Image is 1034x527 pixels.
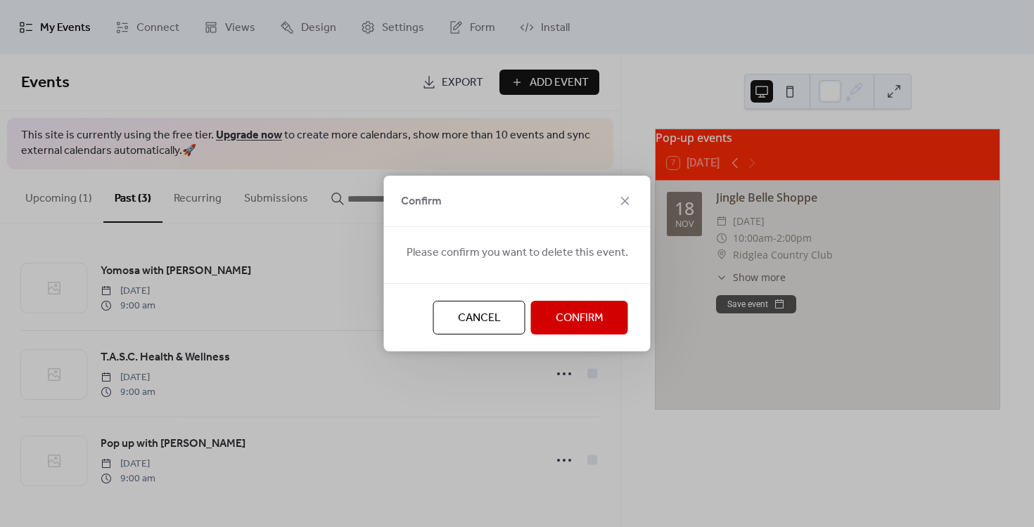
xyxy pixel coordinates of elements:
span: Confirm [401,193,442,210]
span: Cancel [458,310,501,327]
button: Confirm [531,301,628,334]
span: Confirm [556,310,604,327]
button: Cancel [433,301,525,334]
span: Please confirm you want to delete this event. [407,245,628,261]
